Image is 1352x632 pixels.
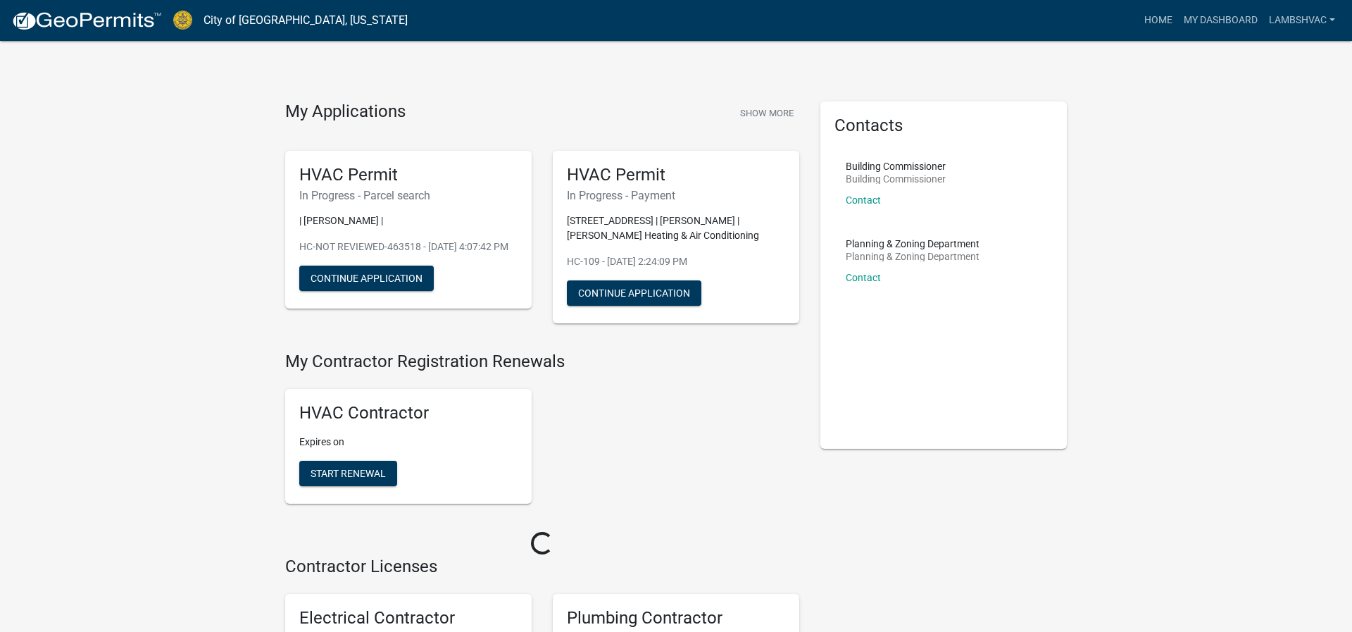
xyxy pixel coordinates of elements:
[299,189,518,202] h6: In Progress - Parcel search
[285,352,799,515] wm-registration-list-section: My Contractor Registration Renewals
[846,272,881,283] a: Contact
[567,165,785,185] h5: HVAC Permit
[567,254,785,269] p: HC-109 - [DATE] 2:24:09 PM
[1178,7,1263,34] a: My Dashboard
[567,280,701,306] button: Continue Application
[1139,7,1178,34] a: Home
[299,608,518,628] h5: Electrical Contractor
[834,116,1053,136] h5: Contacts
[567,213,785,243] p: [STREET_ADDRESS] | [PERSON_NAME] | [PERSON_NAME] Heating & Air Conditioning
[846,239,979,249] p: Planning & Zoning Department
[299,165,518,185] h5: HVAC Permit
[299,266,434,291] button: Continue Application
[1263,7,1341,34] a: Lambshvac
[285,352,799,372] h4: My Contractor Registration Renewals
[299,213,518,228] p: | [PERSON_NAME] |
[846,252,979,261] p: Planning & Zoning Department
[299,435,518,450] p: Expires on
[173,11,192,30] img: City of Jeffersonville, Indiana
[299,403,518,423] h5: HVAC Contractor
[299,461,397,486] button: Start Renewal
[311,468,386,479] span: Start Renewal
[567,189,785,202] h6: In Progress - Payment
[734,101,799,125] button: Show More
[846,161,946,171] p: Building Commissioner
[285,101,406,123] h4: My Applications
[204,8,408,32] a: City of [GEOGRAPHIC_DATA], [US_STATE]
[567,608,785,628] h5: Plumbing Contractor
[846,194,881,206] a: Contact
[299,240,518,254] p: HC-NOT REVIEWED-463518 - [DATE] 4:07:42 PM
[846,174,946,184] p: Building Commissioner
[285,557,799,577] h4: Contractor Licenses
